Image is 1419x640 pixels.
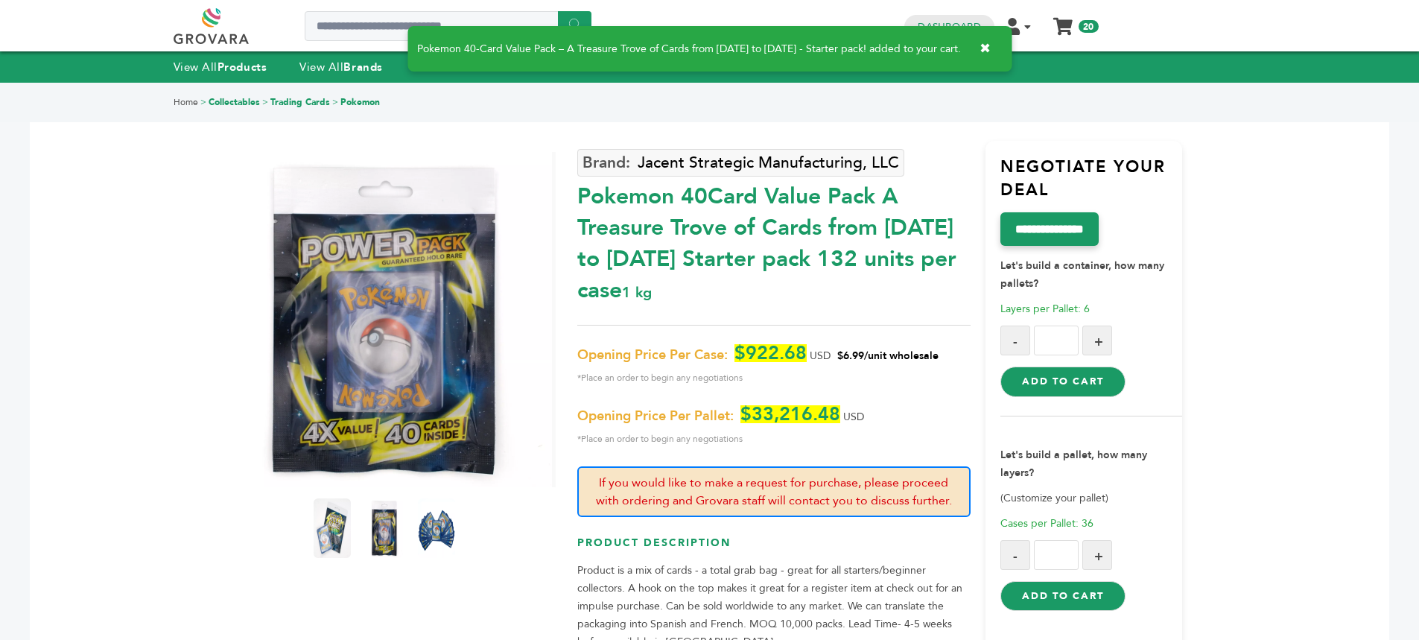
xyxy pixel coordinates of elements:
[366,498,403,558] img: Pokemon 40-Card Value Pack – A Treasure Trove of Cards from 1996 to 2024 - Starter pack! 132 unit...
[218,60,267,75] strong: Products
[1079,20,1099,33] span: 20
[1082,326,1112,355] button: +
[1000,156,1182,213] h3: Negotiate Your Deal
[1000,540,1030,570] button: -
[1055,13,1072,29] a: My Cart
[968,34,1002,64] button: ✖
[1000,259,1164,291] strong: Let's build a container, how many pallets?
[262,96,268,108] span: >
[1000,302,1090,316] span: Layers per Pallet: 6
[332,96,338,108] span: >
[837,349,939,363] span: $6.99/unit wholesale
[1082,540,1112,570] button: +
[1000,581,1125,611] button: Add to Cart
[577,536,971,562] h3: Product Description
[577,149,904,177] a: Jacent Strategic Manufacturing, LLC
[174,60,267,75] a: View AllProducts
[622,282,652,302] span: 1 kg
[577,430,971,448] span: *Place an order to begin any negotiations
[740,405,840,423] span: $33,216.48
[1000,516,1093,530] span: Cases per Pallet: 36
[577,408,734,425] span: Opening Price Per Pallet:
[305,11,591,41] input: Search a product or brand...
[217,152,552,487] img: Pokemon 40-Card Value Pack – A Treasure Trove of Cards from 1996 to 2024 - Starter pack! 132 unit...
[918,20,980,34] a: Dashboard
[418,498,455,558] img: Pokemon 40-Card Value Pack – A Treasure Trove of Cards from 1996 to 2024 - Starter pack! 132 unit...
[270,96,330,108] a: Trading Cards
[1000,448,1147,480] strong: Let's build a pallet, how many layers?
[577,346,728,364] span: Opening Price Per Case:
[417,44,961,54] span: Pokemon 40-Card Value Pack – A Treasure Trove of Cards from [DATE] to [DATE] - Starter pack! adde...
[577,466,971,517] p: If you would like to make a request for purchase, please proceed with ordering and Grovara staff ...
[299,60,383,75] a: View AllBrands
[734,344,807,362] span: $922.68
[810,349,831,363] span: USD
[843,410,864,424] span: USD
[577,369,971,387] span: *Place an order to begin any negotiations
[200,96,206,108] span: >
[577,174,971,306] div: Pokemon 40Card Value Pack A Treasure Trove of Cards from [DATE] to [DATE] Starter pack 132 units ...
[314,498,351,558] img: Pokemon 40-Card Value Pack – A Treasure Trove of Cards from 1996 to 2024 - Starter pack! 132 unit...
[1000,489,1182,507] p: (Customize your pallet)
[1000,326,1030,355] button: -
[343,60,382,75] strong: Brands
[209,96,260,108] a: Collectables
[340,96,380,108] a: Pokemon
[1000,367,1125,396] button: Add to Cart
[174,96,198,108] a: Home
